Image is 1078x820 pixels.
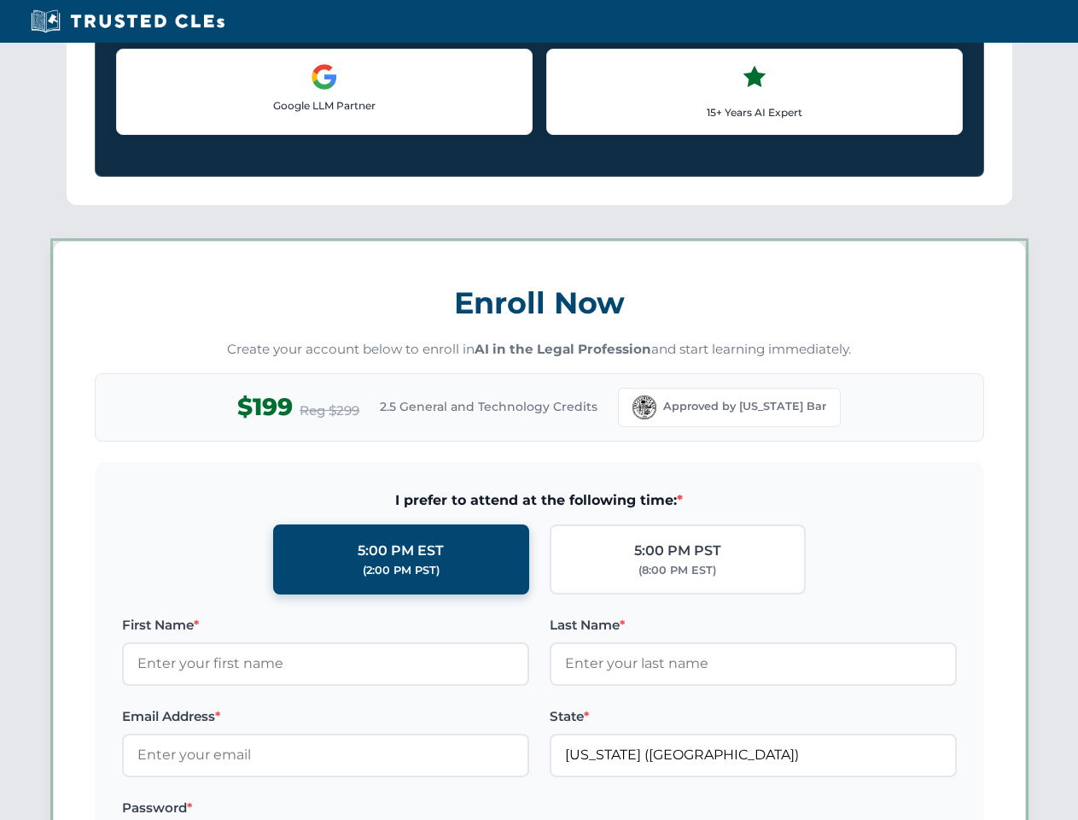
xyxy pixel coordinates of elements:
h3: Enroll Now [95,276,984,330]
p: 15+ Years AI Expert [561,104,948,120]
input: Enter your last name [550,642,957,685]
input: Enter your email [122,734,529,776]
img: Florida Bar [632,395,656,419]
label: State [550,706,957,727]
div: 5:00 PM EST [358,540,444,562]
div: 5:00 PM PST [634,540,721,562]
span: $199 [237,388,293,426]
p: Google LLM Partner [131,97,518,114]
div: (2:00 PM PST) [363,562,440,579]
div: (8:00 PM EST) [638,562,716,579]
label: Last Name [550,615,957,635]
label: First Name [122,615,529,635]
span: Approved by [US_STATE] Bar [663,398,826,415]
p: Create your account below to enroll in and start learning immediately. [95,340,984,360]
span: 2.5 General and Technology Credits [380,397,597,416]
img: Trusted CLEs [26,9,230,34]
strong: AI in the Legal Profession [475,341,651,357]
img: Google [311,63,338,91]
label: Email Address [122,706,529,727]
label: Password [122,798,529,818]
span: Reg $299 [300,401,359,421]
span: I prefer to attend at the following time: [122,489,957,512]
input: Enter your first name [122,642,529,685]
input: Florida (FL) [550,734,957,776]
